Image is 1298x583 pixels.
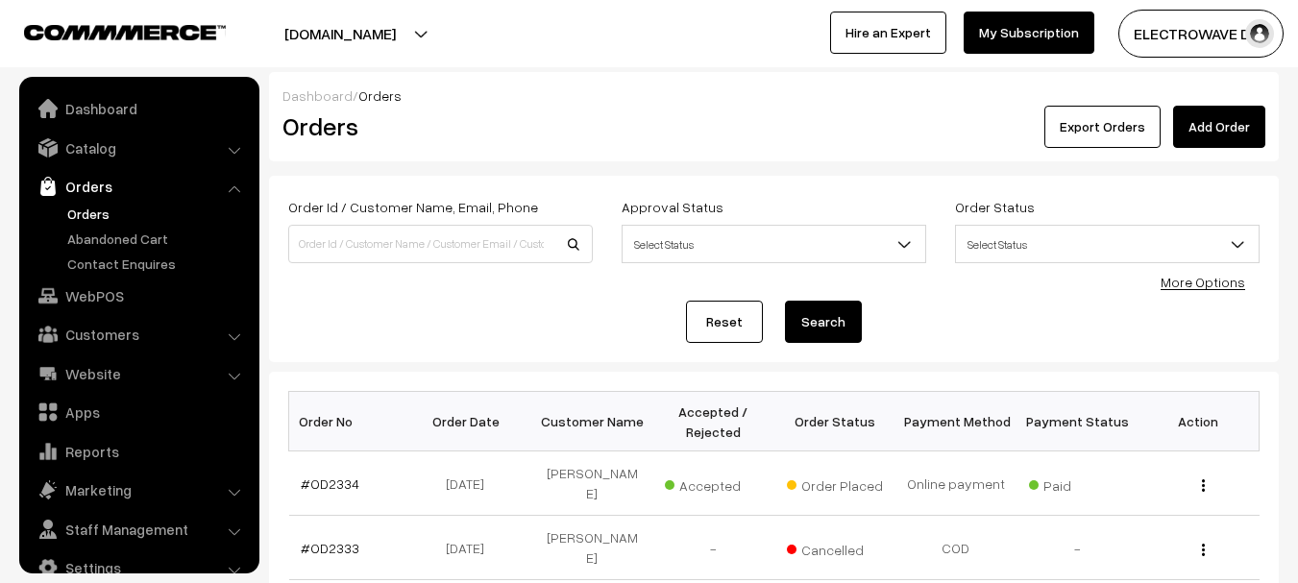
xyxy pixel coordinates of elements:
[288,225,593,263] input: Order Id / Customer Name / Customer Email / Customer Phone
[955,197,1035,217] label: Order Status
[895,451,1016,516] td: Online payment
[830,12,946,54] a: Hire an Expert
[787,535,883,560] span: Cancelled
[24,19,192,42] a: COMMMERCE
[24,279,253,313] a: WebPOS
[24,512,253,547] a: Staff Management
[62,204,253,224] a: Orders
[895,516,1016,580] td: COD
[956,228,1259,261] span: Select Status
[24,25,226,39] img: COMMMERCE
[289,392,410,451] th: Order No
[301,540,359,556] a: #OD2333
[358,87,402,104] span: Orders
[62,254,253,274] a: Contact Enquires
[686,301,763,343] a: Reset
[1161,274,1245,290] a: More Options
[623,228,925,261] span: Select Status
[774,392,895,451] th: Order Status
[1016,392,1138,451] th: Payment Status
[622,197,723,217] label: Approval Status
[895,392,1016,451] th: Payment Method
[1245,19,1274,48] img: user
[652,516,773,580] td: -
[24,473,253,507] a: Marketing
[1044,106,1161,148] button: Export Orders
[1138,392,1259,451] th: Action
[531,516,652,580] td: [PERSON_NAME]
[410,451,531,516] td: [DATE]
[282,111,591,141] h2: Orders
[1202,479,1205,492] img: Menu
[282,87,353,104] a: Dashboard
[1016,516,1138,580] td: -
[1029,471,1125,496] span: Paid
[410,516,531,580] td: [DATE]
[24,356,253,391] a: Website
[24,91,253,126] a: Dashboard
[787,471,883,496] span: Order Placed
[1118,10,1284,58] button: ELECTROWAVE DE…
[964,12,1094,54] a: My Subscription
[24,395,253,429] a: Apps
[622,225,926,263] span: Select Status
[955,225,1260,263] span: Select Status
[62,229,253,249] a: Abandoned Cart
[531,451,652,516] td: [PERSON_NAME]
[282,85,1265,106] div: /
[652,392,773,451] th: Accepted / Rejected
[1173,106,1265,148] a: Add Order
[665,471,761,496] span: Accepted
[24,317,253,352] a: Customers
[301,475,359,492] a: #OD2334
[410,392,531,451] th: Order Date
[24,434,253,469] a: Reports
[785,301,862,343] button: Search
[24,169,253,204] a: Orders
[288,197,538,217] label: Order Id / Customer Name, Email, Phone
[24,131,253,165] a: Catalog
[217,10,463,58] button: [DOMAIN_NAME]
[531,392,652,451] th: Customer Name
[1202,544,1205,556] img: Menu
